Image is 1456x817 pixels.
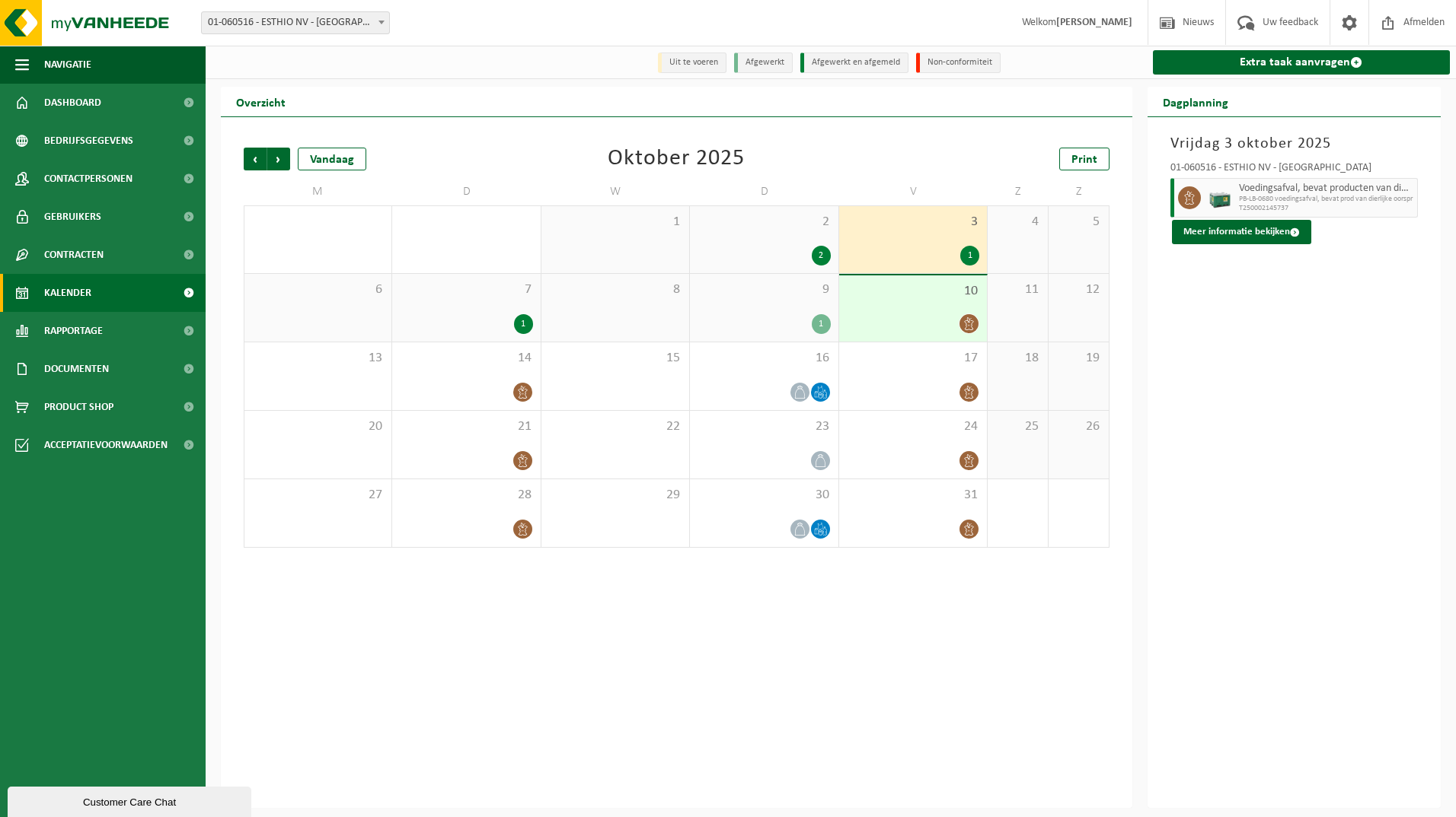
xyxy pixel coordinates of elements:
span: 18 [995,350,1040,367]
a: Print [1059,148,1110,170]
li: Afgewerkt [734,52,793,73]
span: 01-060516 - ESTHIO NV - HARELBEKE [202,12,389,33]
span: 25 [995,418,1040,435]
button: Meer informatie bekijken [1172,220,1311,244]
span: Product Shop [44,388,113,426]
span: 13 [252,350,384,367]
strong: [PERSON_NAME] [1056,17,1132,28]
h3: Vrijdag 3 oktober 2025 [1170,132,1419,155]
span: 14 [400,350,532,367]
span: Vorige [244,148,267,170]
span: 2 [698,214,830,230]
span: 19 [1056,350,1101,367]
li: Uit te voeren [658,52,726,73]
span: 23 [698,418,830,435]
img: PB-LB-0680-HPE-GN-01 [1209,186,1231,209]
span: Contracten [44,236,104,274]
li: Non-conformiteit [916,52,1001,73]
a: Extra taak aanvragen [1153,50,1451,75]
td: M [244,178,392,205]
td: Z [988,178,1049,205]
span: 28 [400,487,532,504]
span: 5 [1056,214,1101,230]
span: Print [1071,154,1097,166]
span: 24 [847,418,979,435]
span: Navigatie [44,46,91,84]
span: Contactpersonen [44,160,133,198]
div: 1 [960,246,979,265]
span: 30 [698,487,830,504]
td: Z [1049,178,1110,205]
span: PB-LB-0680 voedingsafval, bevat prod van dierlijke oorspr [1239,195,1414,204]
span: 15 [549,350,682,367]
span: Kalender [44,274,91,312]
span: 27 [252,487,384,504]
iframe: chat widget [8,784,254,817]
span: 8 [549,281,682,298]
span: 21 [400,418,532,435]
span: 17 [847,350,979,367]
span: Documenten [44,350,109,388]
span: Acceptatievoorwaarden [44,426,168,464]
span: Gebruikers [44,198,101,236]
span: 10 [847,283,979,300]
span: 16 [698,350,830,367]
td: V [839,178,988,205]
span: Bedrijfsgegevens [44,122,133,160]
div: 2 [812,246,831,265]
span: 31 [847,487,979,504]
td: D [690,178,838,205]
div: 1 [812,314,831,334]
span: 22 [549,418,682,435]
span: 11 [995,281,1040,298]
span: 7 [400,281,532,298]
span: 9 [698,281,830,298]
td: D [392,178,541,205]
span: Dashboard [44,84,101,122]
span: 1 [549,214,682,230]
span: 3 [847,214,979,230]
span: 12 [1056,281,1101,298]
div: 1 [514,314,533,334]
span: T250002145737 [1239,204,1414,213]
span: 6 [252,281,384,298]
div: Vandaag [298,148,366,170]
h2: Dagplanning [1148,87,1244,116]
span: 26 [1056,418,1101,435]
li: Afgewerkt en afgemeld [800,52,908,73]
span: 01-060516 - ESTHIO NV - HARELBEKE [201,11,390,34]
span: 20 [252,418,384,435]
h2: Overzicht [221,87,301,116]
span: Rapportage [44,312,103,350]
span: 4 [995,214,1040,230]
div: 01-060516 - ESTHIO NV - [GEOGRAPHIC_DATA] [1170,163,1419,178]
span: Volgende [267,148,290,170]
span: Voedingsafval, bevat producten van dierlijke oorsprong, onverpakt, categorie 3 [1239,183,1414,195]
td: W [541,178,690,205]
div: Oktober 2025 [608,148,745,170]
span: 29 [549,487,682,504]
